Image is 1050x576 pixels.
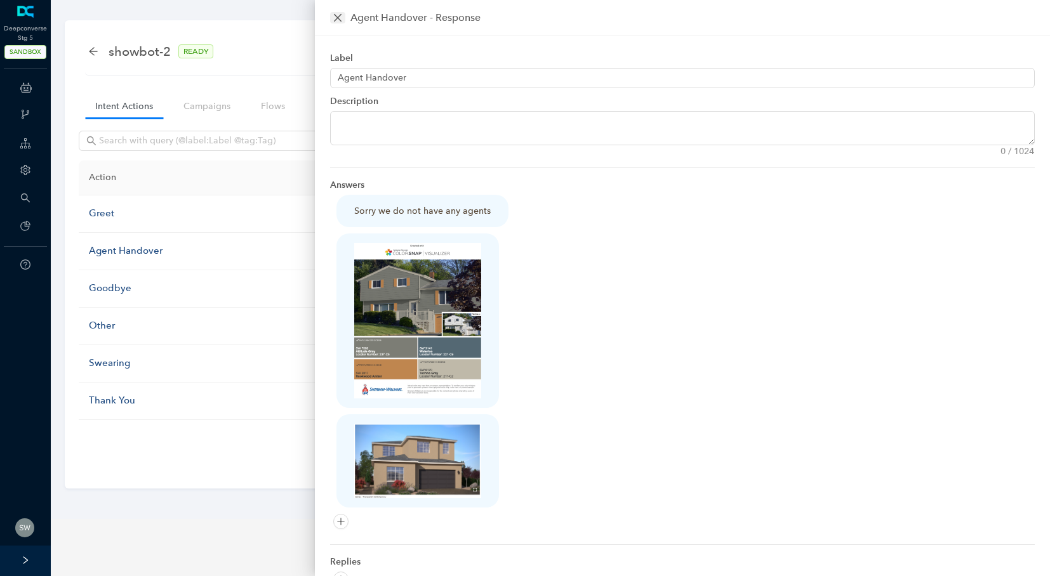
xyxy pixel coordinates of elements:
button: plus [333,514,349,529]
th: Action [79,160,351,195]
span: READY [178,44,213,58]
div: back [88,46,98,57]
span: close [333,13,343,23]
div: Description [330,95,1035,108]
input: Search with query (@label:Label @tag:Tag) [99,134,378,148]
div: Goodbye [89,281,341,296]
a: Intent Actions [85,95,163,118]
a: Parameters [305,95,371,118]
img: c3ccc3f0c05bac1ff29357cbd66b20c9 [15,518,34,537]
span: showbot-2 [109,41,171,62]
button: Close [330,12,345,23]
span: search [86,136,96,146]
span: setting [20,165,30,175]
span: SANDBOX [4,45,46,59]
div: Greet [89,206,341,221]
span: branches [20,109,30,119]
div: Thank You [89,393,341,409]
div: Swearing [89,356,341,371]
div: Sorry we do not have any agents [354,204,491,218]
span: plus [336,517,345,526]
span: question-circle [20,259,30,270]
div: Answers [330,178,1035,192]
div: Agent Handover - Response [350,10,1035,25]
a: Flows [251,95,295,118]
div: Other [89,318,341,334]
img: https://uploads.converseapps.net/richTextImage/4f1233a7-d3a5-41.png [354,424,481,499]
span: search [20,193,30,203]
span: arrow-left [88,46,98,56]
img: https://uploads.converseapps.net/richTextImage/f0712a50-6441-46.jpe [354,243,481,398]
div: Replies [330,555,1035,568]
span: pie-chart [20,221,30,231]
div: Agent Handover [89,244,341,259]
a: Campaigns [173,95,241,118]
div: Label [330,51,1035,65]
